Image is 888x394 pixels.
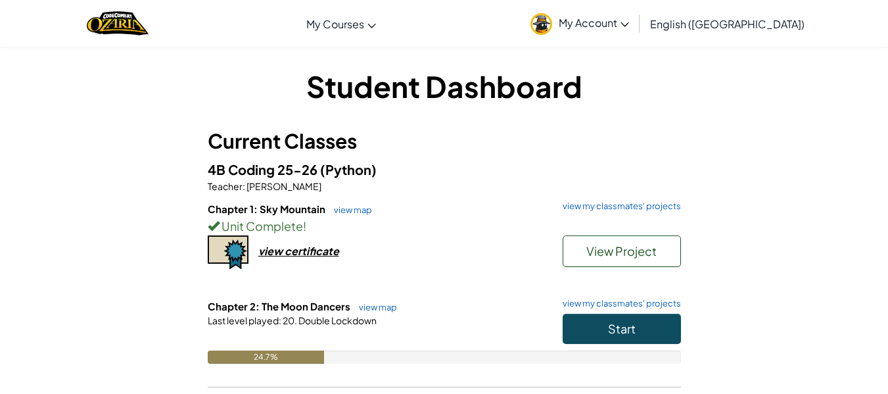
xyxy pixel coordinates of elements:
[208,66,681,107] h1: Student Dashboard
[556,299,681,308] a: view my classmates' projects
[208,161,320,178] span: 4B Coding 25-26
[563,235,681,267] button: View Project
[530,13,552,35] img: avatar
[303,218,306,234] span: !
[208,314,279,326] span: Last level played
[281,314,297,326] span: 20.
[208,126,681,156] h3: Current Classes
[243,180,245,192] span: :
[643,6,811,41] a: English ([GEOGRAPHIC_DATA])
[208,244,339,258] a: view certificate
[279,314,281,326] span: :
[306,17,364,31] span: My Courses
[320,161,377,178] span: (Python)
[327,205,372,215] a: view map
[650,17,805,31] span: English ([GEOGRAPHIC_DATA])
[220,218,303,234] span: Unit Complete
[208,203,327,215] span: Chapter 1: Sky Mountain
[208,180,243,192] span: Teacher
[87,10,148,37] img: Home
[258,244,339,258] div: view certificate
[87,10,148,37] a: Ozaria by CodeCombat logo
[208,300,352,312] span: Chapter 2: The Moon Dancers
[245,180,321,192] span: [PERSON_NAME]
[352,302,397,312] a: view map
[559,16,629,30] span: My Account
[563,314,681,344] button: Start
[608,321,636,336] span: Start
[586,243,657,259] span: View Project
[208,351,325,364] div: 24.7%
[524,3,636,44] a: My Account
[208,235,248,270] img: certificate-icon.png
[556,202,681,210] a: view my classmates' projects
[297,314,377,326] span: Double Lockdown
[300,6,383,41] a: My Courses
